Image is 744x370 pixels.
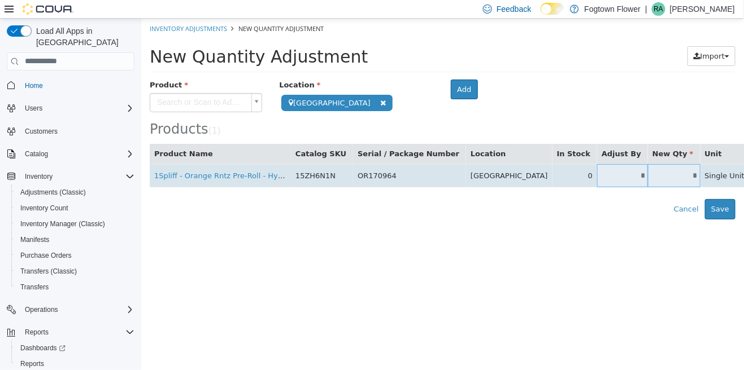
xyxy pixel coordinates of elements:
[11,216,139,232] button: Inventory Manager (Classic)
[97,6,182,14] span: New Quantity Adjustment
[2,100,139,116] button: Users
[16,201,73,215] a: Inventory Count
[16,265,81,278] a: Transfers (Classic)
[67,107,80,117] small: ( )
[8,6,86,14] a: Inventory Adjustments
[2,146,139,162] button: Catalog
[20,359,44,368] span: Reports
[564,180,594,201] button: Save
[460,130,502,141] button: Adjust By
[20,283,49,292] span: Transfers
[9,75,106,93] span: Search or Scan to Add Product
[2,324,139,340] button: Reports
[20,102,47,115] button: Users
[25,172,53,181] span: Inventory
[2,77,139,94] button: Home
[20,79,47,92] a: Home
[16,249,134,262] span: Purchase Orders
[13,130,74,141] button: Product Name
[20,267,77,276] span: Transfers (Classic)
[20,251,72,260] span: Purchase Orders
[25,81,43,90] span: Home
[20,147,134,161] span: Catalog
[20,124,134,138] span: Customers
[25,127,58,136] span: Customers
[329,153,407,161] span: [GEOGRAPHIC_DATA]
[16,217,134,231] span: Inventory Manager (Classic)
[20,343,66,353] span: Dashboards
[16,249,76,262] a: Purchase Orders
[20,170,134,183] span: Inventory
[564,153,604,161] span: Single Unit
[16,233,134,246] span: Manifests
[2,123,139,139] button: Customers
[16,341,134,355] span: Dashboards
[16,341,70,355] a: Dashboards
[20,303,63,316] button: Operations
[645,2,647,16] p: |
[20,170,57,183] button: Inventory
[20,219,105,228] span: Inventory Manager (Classic)
[71,107,76,117] span: 1
[8,62,47,71] span: Product
[11,200,139,216] button: Inventory Count
[16,201,134,215] span: Inventory Count
[20,235,49,244] span: Manifests
[20,78,134,92] span: Home
[16,280,134,294] span: Transfers
[11,232,139,248] button: Manifests
[16,186,90,199] a: Adjustments (Classic)
[20,204,68,213] span: Inventory Count
[511,131,552,139] span: New Qty
[546,28,594,48] button: Import
[20,147,53,161] button: Catalog
[8,103,67,118] span: Products
[25,149,48,158] span: Catalog
[20,325,134,339] span: Reports
[138,62,179,71] span: Location
[670,2,735,16] p: [PERSON_NAME]
[16,233,54,246] a: Manifests
[16,280,53,294] a: Transfers
[212,146,325,169] td: OR170964
[20,125,62,138] a: Customers
[11,279,139,295] button: Transfers
[559,33,584,42] span: Import
[16,265,134,278] span: Transfers (Classic)
[11,248,139,263] button: Purchase Orders
[20,102,134,115] span: Users
[564,130,583,141] button: Unit
[541,3,564,15] input: Dark Mode
[8,28,227,48] span: New Quantity Adjustment
[329,130,367,141] button: Location
[216,130,320,141] button: Serial / Package Number
[11,340,139,356] a: Dashboards
[11,263,139,279] button: Transfers (Classic)
[140,76,251,92] span: [GEOGRAPHIC_DATA]
[20,303,134,316] span: Operations
[154,130,207,141] button: Catalog SKU
[13,153,184,161] a: 1Spliff - Orange Rntz Pre-Roll - Hybrid - 3x0.5g
[16,186,134,199] span: Adjustments (Classic)
[20,188,86,197] span: Adjustments (Classic)
[23,3,73,15] img: Cova
[416,130,451,141] button: In Stock
[585,2,641,16] p: Fogtown Flower
[25,328,49,337] span: Reports
[150,146,212,169] td: 15ZH6N1N
[16,217,110,231] a: Inventory Manager (Classic)
[654,2,664,16] span: RA
[8,74,121,94] a: Search or Scan to Add Product
[2,302,139,318] button: Operations
[310,61,336,81] button: Add
[497,3,531,15] span: Feedback
[32,25,134,48] span: Load All Apps in [GEOGRAPHIC_DATA]
[411,146,456,169] td: 0
[2,169,139,184] button: Inventory
[527,180,564,201] button: Cancel
[20,325,53,339] button: Reports
[652,2,665,16] div: Ryan Alves
[25,104,42,113] span: Users
[11,184,139,200] button: Adjustments (Classic)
